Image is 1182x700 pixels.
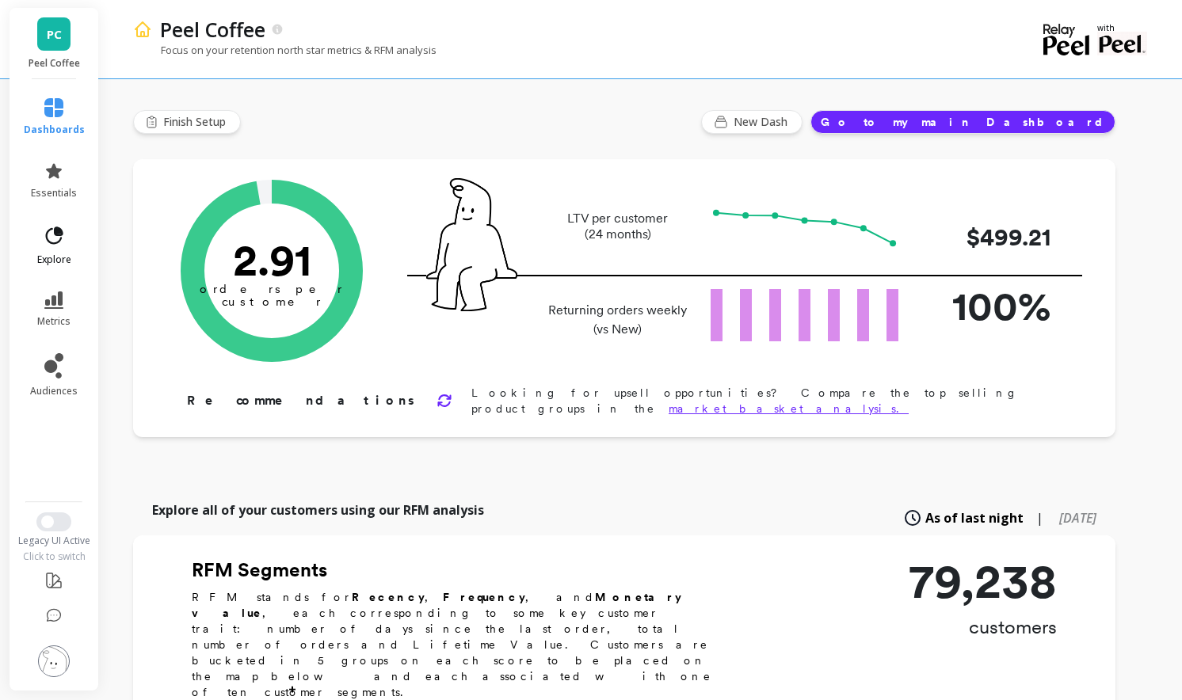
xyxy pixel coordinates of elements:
[200,282,344,296] tspan: orders per
[734,114,792,130] span: New Dash
[133,43,437,57] p: Focus on your retention north star metrics & RFM analysis
[543,301,692,339] p: Returning orders weekly (vs New)
[8,550,101,563] div: Click to switch
[924,276,1050,336] p: 100%
[222,295,322,309] tspan: customer
[669,402,909,415] a: market basket analysis.
[133,20,152,39] img: header icon
[163,114,231,130] span: Finish Setup
[37,315,71,328] span: metrics
[443,591,525,603] b: Frequency
[701,110,803,134] button: New Dash
[1097,32,1147,55] img: partner logo
[30,385,78,398] span: audiences
[909,614,1057,640] p: customers
[426,178,517,311] img: pal seatted on line
[152,500,484,519] p: Explore all of your customers using our RFM analysis
[543,211,692,242] p: LTV per customer (24 months)
[133,110,241,134] button: Finish Setup
[924,219,1050,255] p: $499.21
[233,234,311,286] text: 2.91
[38,645,70,677] img: profile picture
[24,124,85,136] span: dashboards
[36,512,71,531] button: Switch to New UI
[187,391,418,410] p: Recommendations
[192,557,730,583] h2: RFM Segments
[1097,24,1147,32] p: with
[909,557,1057,605] p: 79,238
[192,589,730,700] p: RFM stands for , , and , each corresponding to some key customer trait: number of days since the ...
[31,187,77,200] span: essentials
[47,25,62,44] span: PC
[925,508,1024,527] span: As of last night
[471,385,1065,417] p: Looking for upsell opportunities? Compare the top selling product groups in the
[25,57,83,70] p: Peel Coffee
[160,16,265,43] p: Peel Coffee
[1059,509,1096,527] span: [DATE]
[8,535,101,547] div: Legacy UI Active
[37,253,71,266] span: explore
[810,110,1115,134] button: Go to my main Dashboard
[352,591,425,603] b: Recency
[1036,508,1043,527] span: |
